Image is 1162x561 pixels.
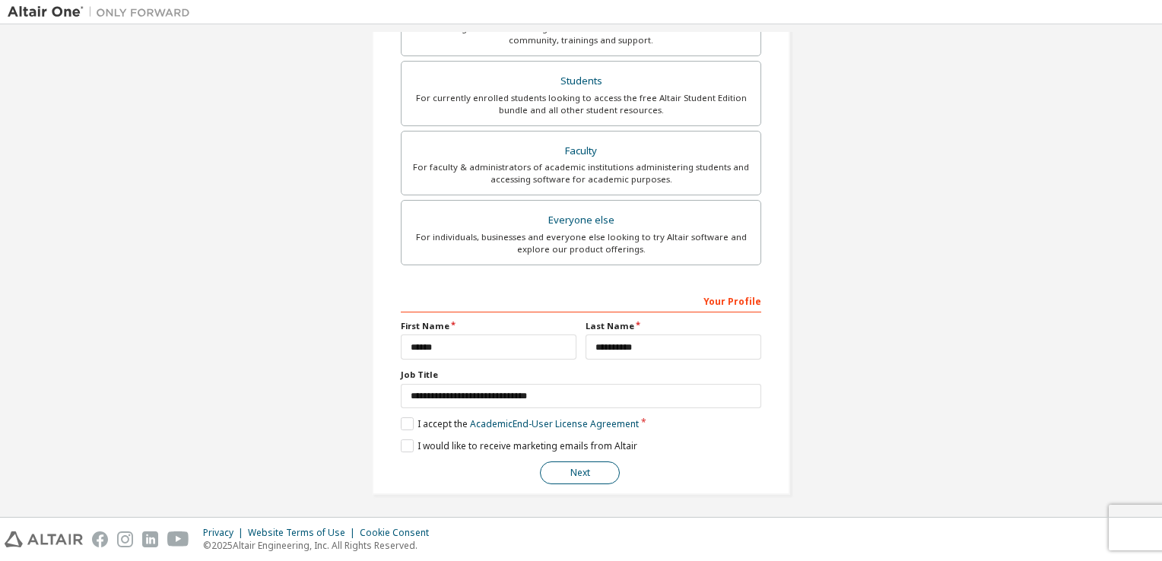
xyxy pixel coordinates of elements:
[401,288,761,312] div: Your Profile
[248,527,360,539] div: Website Terms of Use
[411,210,751,231] div: Everyone else
[411,22,751,46] div: For existing customers looking to access software downloads, HPC resources, community, trainings ...
[401,320,576,332] label: First Name
[360,527,438,539] div: Cookie Consent
[586,320,761,332] label: Last Name
[411,92,751,116] div: For currently enrolled students looking to access the free Altair Student Edition bundle and all ...
[401,369,761,381] label: Job Title
[411,161,751,185] div: For faculty & administrators of academic institutions administering students and accessing softwa...
[411,231,751,255] div: For individuals, businesses and everyone else looking to try Altair software and explore our prod...
[203,539,438,552] p: © 2025 Altair Engineering, Inc. All Rights Reserved.
[117,531,133,547] img: instagram.svg
[470,417,639,430] a: Academic End-User License Agreement
[411,71,751,92] div: Students
[540,461,620,484] button: Next
[401,417,639,430] label: I accept the
[203,527,248,539] div: Privacy
[8,5,198,20] img: Altair One
[401,439,637,452] label: I would like to receive marketing emails from Altair
[5,531,83,547] img: altair_logo.svg
[167,531,189,547] img: youtube.svg
[92,531,108,547] img: facebook.svg
[411,141,751,162] div: Faculty
[142,531,158,547] img: linkedin.svg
